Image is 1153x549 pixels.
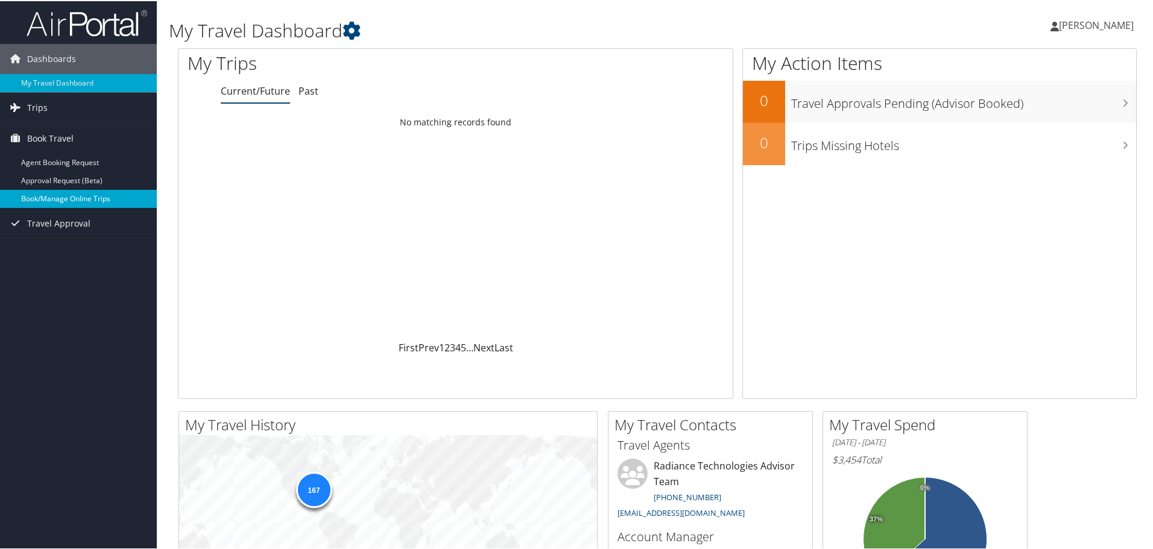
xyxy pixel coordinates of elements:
[439,340,444,353] a: 1
[1059,17,1134,31] span: [PERSON_NAME]
[743,89,785,110] h2: 0
[27,92,48,122] span: Trips
[791,88,1136,111] h3: Travel Approvals Pending (Advisor Booked)
[870,515,883,522] tspan: 37%
[27,8,147,36] img: airportal-logo.png
[461,340,466,353] a: 5
[455,340,461,353] a: 4
[920,483,930,491] tspan: 0%
[743,131,785,152] h2: 0
[743,80,1136,122] a: 0Travel Approvals Pending (Advisor Booked)
[299,83,318,96] a: Past
[466,340,473,353] span: …
[791,130,1136,153] h3: Trips Missing Hotels
[221,83,290,96] a: Current/Future
[654,491,721,501] a: [PHONE_NUMBER]
[1050,6,1146,42] a: [PERSON_NAME]
[618,436,803,453] h3: Travel Agents
[618,506,745,517] a: [EMAIL_ADDRESS][DOMAIN_NAME]
[444,340,450,353] a: 2
[188,49,493,75] h1: My Trips
[618,527,803,544] h3: Account Manager
[27,207,90,237] span: Travel Approval
[829,413,1027,434] h2: My Travel Spend
[611,457,809,522] li: Radiance Technologies Advisor Team
[832,436,1018,447] h6: [DATE] - [DATE]
[27,43,76,73] span: Dashboards
[743,122,1136,164] a: 0Trips Missing Hotels
[178,110,733,132] td: No matching records found
[27,122,74,152] span: Book Travel
[832,452,861,465] span: $3,454
[494,340,513,353] a: Last
[614,413,812,434] h2: My Travel Contacts
[169,17,820,42] h1: My Travel Dashboard
[399,340,419,353] a: First
[295,471,332,507] div: 167
[473,340,494,353] a: Next
[450,340,455,353] a: 3
[419,340,439,353] a: Prev
[832,452,1018,465] h6: Total
[743,49,1136,75] h1: My Action Items
[185,413,597,434] h2: My Travel History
